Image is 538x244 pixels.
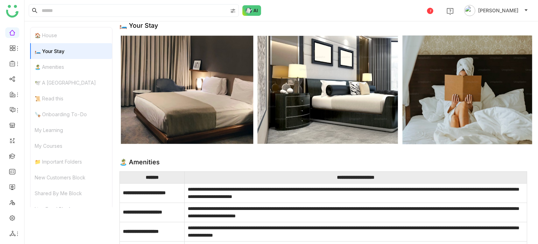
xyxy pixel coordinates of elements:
div: 🕊️ A [GEOGRAPHIC_DATA] [30,75,112,91]
div: Live Feed Block [30,201,112,217]
div: My Learning [30,122,112,138]
div: 🏝️ Amenities [30,59,112,75]
div: My Courses [30,138,112,154]
div: 1 [427,8,433,14]
div: 🏠 House [30,27,112,43]
div: 🏝️ Amenities [119,158,160,166]
div: 🛏️ Your Stay [30,43,112,59]
img: logo [6,5,19,18]
img: help.svg [447,8,454,15]
div: 📜 Read this [30,91,112,106]
img: 68d26be9ab563167f00c3d70 [119,35,532,144]
div: Shared By Me Block [30,185,112,201]
img: search-type.svg [230,8,236,14]
div: 🛏️ Your Stay [119,22,158,29]
div: New Customers Block [30,170,112,185]
div: 🪚 Onboarding To-Do [30,106,112,122]
button: [PERSON_NAME] [463,5,530,16]
img: ask-buddy-normal.svg [242,5,261,16]
span: [PERSON_NAME] [478,7,518,14]
div: 📁 Important Folders [30,154,112,170]
img: avatar [464,5,475,16]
